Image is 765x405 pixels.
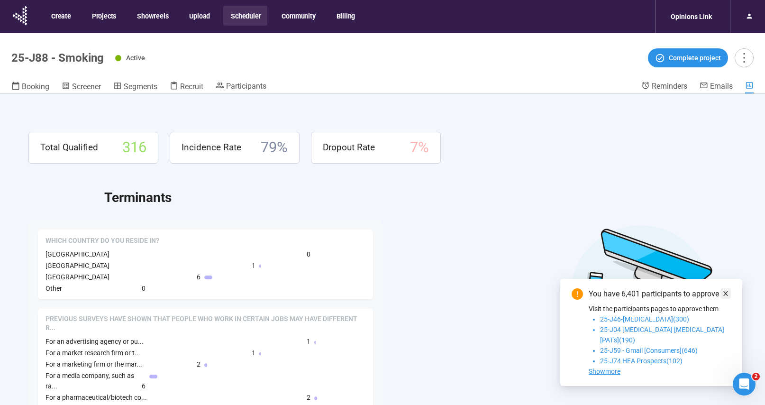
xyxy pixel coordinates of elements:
[197,272,200,282] span: 6
[735,48,754,67] button: more
[252,260,255,271] span: 1
[113,81,157,93] a: Segments
[72,82,101,91] span: Screener
[323,140,375,155] span: Dropout Rate
[11,51,104,64] h1: 25-J88 - Smoking
[46,236,159,246] span: Which country do you reside in?
[46,285,62,292] span: Other
[307,336,310,347] span: 1
[665,8,718,26] div: Opinions Link
[410,136,429,159] span: 7 %
[710,82,733,91] span: Emails
[180,82,203,91] span: Recruit
[652,82,687,91] span: Reminders
[752,373,760,380] span: 2
[261,136,288,159] span: 79 %
[589,288,731,300] div: You have 6,401 participants to approve
[216,81,266,92] a: Participants
[274,6,322,26] button: Community
[46,360,142,368] span: For a marketing firm or the mar...
[129,6,175,26] button: Showreels
[669,53,721,63] span: Complete project
[182,6,217,26] button: Upload
[84,6,123,26] button: Projects
[570,224,713,367] img: Desktop work notes
[44,6,78,26] button: Create
[62,81,101,93] a: Screener
[197,359,200,369] span: 2
[170,81,203,93] a: Recruit
[600,315,689,323] span: 25-J46-[MEDICAL_DATA](300)
[700,81,733,92] a: Emails
[124,82,157,91] span: Segments
[648,48,728,67] button: Complete project
[182,140,241,155] span: Incidence Rate
[46,394,147,401] span: For a pharmaceutical/biotech co...
[733,373,756,396] iframe: Intercom live chat
[46,262,109,269] span: [GEOGRAPHIC_DATA]
[252,348,255,358] span: 1
[46,273,109,281] span: [GEOGRAPHIC_DATA]
[46,314,365,333] span: Previous surveys have shown that people who work in certain jobs may have different reactions and...
[572,288,583,300] span: exclamation-circle
[104,187,737,208] h2: Terminants
[589,368,620,375] span: Showmore
[600,357,683,365] span: 25-J74 HEA Prospects(102)
[223,6,267,26] button: Scheduler
[589,304,731,314] p: Visit the participants pages to approve them
[46,338,144,345] span: For an advertising agency or pu...
[600,347,698,354] span: 25-J59 - Gmail [Consumers](646)
[22,82,49,91] span: Booking
[307,249,310,259] span: 0
[46,349,140,357] span: For a market research firm or t...
[122,136,146,159] span: 316
[307,392,310,403] span: 2
[40,140,98,155] span: Total Qualified
[11,81,49,93] a: Booking
[738,51,750,64] span: more
[722,290,729,297] span: close
[226,82,266,91] span: Participants
[46,250,109,258] span: [GEOGRAPHIC_DATA]
[142,283,146,294] span: 0
[46,372,134,390] span: For a media company, such as ra...
[329,6,362,26] button: Billing
[126,54,145,62] span: Active
[142,381,146,391] span: 6
[600,326,724,344] span: 25-J04 [MEDICAL_DATA] [MEDICAL_DATA] [PAT's](190)
[641,81,687,92] a: Reminders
